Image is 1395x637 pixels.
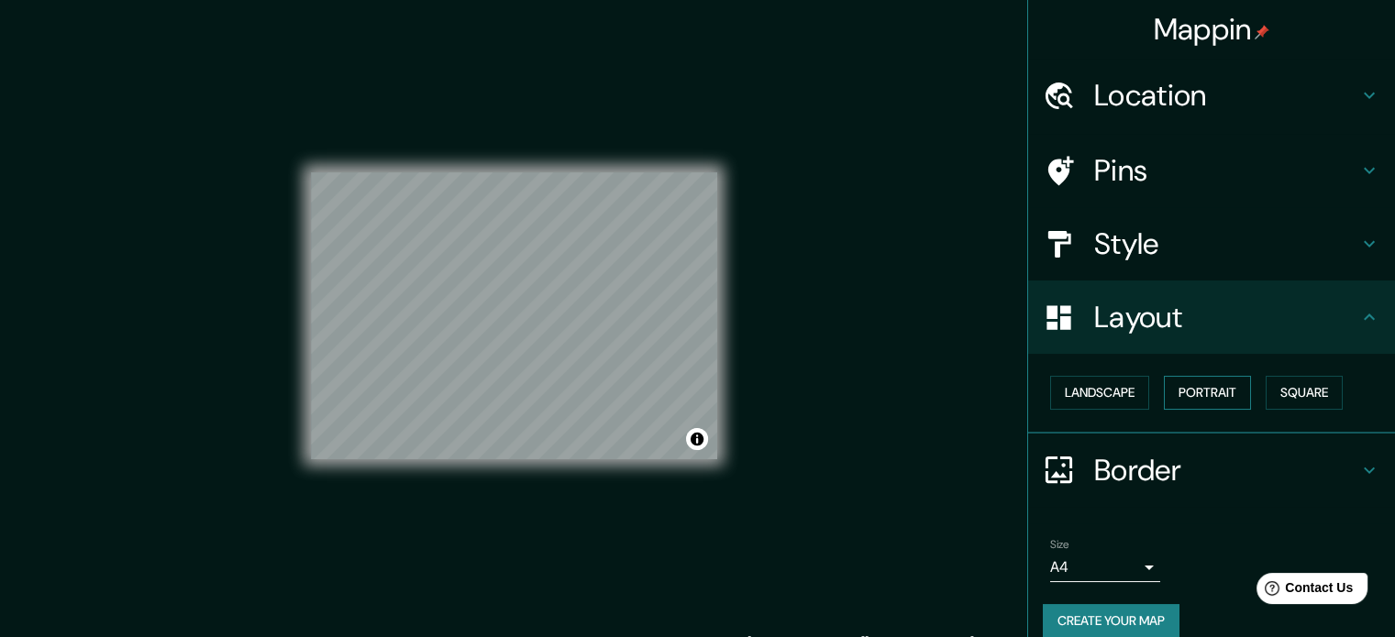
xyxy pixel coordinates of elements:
[1266,376,1343,410] button: Square
[1050,553,1160,582] div: A4
[1255,25,1269,39] img: pin-icon.png
[1050,376,1149,410] button: Landscape
[1094,225,1358,262] h4: Style
[1028,134,1395,207] div: Pins
[1050,536,1069,552] label: Size
[1094,299,1358,335] h4: Layout
[1028,207,1395,280] div: Style
[1028,59,1395,132] div: Location
[1154,11,1270,48] h4: Mappin
[1094,452,1358,489] h4: Border
[1028,280,1395,354] div: Layout
[1094,77,1358,114] h4: Location
[1094,152,1358,189] h4: Pins
[686,428,708,450] button: Toggle attribution
[311,172,717,459] canvas: Map
[1164,376,1251,410] button: Portrait
[1028,434,1395,507] div: Border
[1232,566,1375,617] iframe: Help widget launcher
